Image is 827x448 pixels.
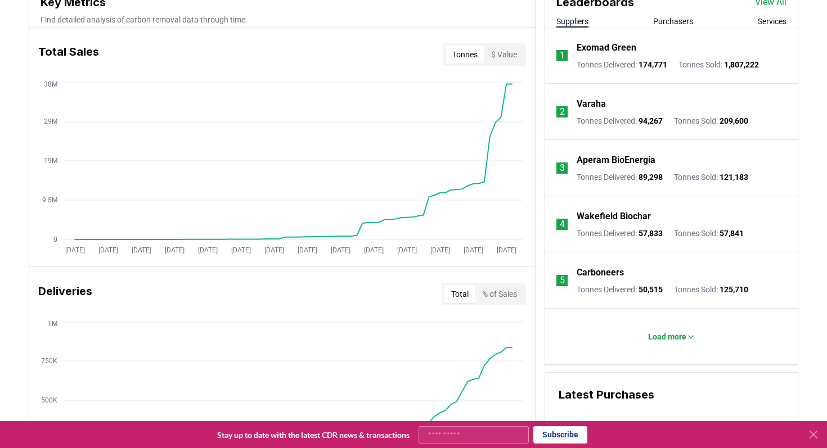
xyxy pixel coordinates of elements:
p: 4 [560,218,565,231]
button: % of Sales [475,285,524,303]
p: 1 [560,49,565,62]
tspan: [DATE] [497,246,516,254]
button: Total [444,285,475,303]
button: Tonnes [446,46,484,64]
p: Tonnes Delivered : [577,284,663,295]
p: Load more [648,331,686,342]
tspan: 1M [48,320,57,328]
tspan: [DATE] [231,246,251,254]
tspan: [DATE] [430,246,450,254]
tspan: [DATE] [397,246,417,254]
button: $ Value [484,46,524,64]
tspan: [DATE] [98,246,118,254]
p: 5 [560,274,565,287]
p: Tonnes Sold : [674,115,748,126]
a: Exomad Green [577,41,636,55]
span: 209,600 [720,116,748,125]
tspan: [DATE] [198,246,218,254]
a: Aperam BioEnergia [577,153,655,167]
button: Suppliers [556,16,588,27]
tspan: [DATE] [298,246,317,254]
button: Services [758,16,786,27]
span: 94,267 [639,116,663,125]
tspan: [DATE] [331,246,350,254]
button: Load more [639,325,704,348]
span: 125,710 [720,285,748,294]
tspan: [DATE] [364,246,384,254]
h3: Deliveries [38,283,92,305]
a: Wakefield Biochar [577,210,651,223]
a: Carboneers [577,266,624,279]
h3: Total Sales [38,43,99,66]
span: 57,841 [720,229,744,238]
tspan: [DATE] [464,246,483,254]
h3: Latest Purchases [559,386,784,403]
span: 121,183 [720,173,748,182]
tspan: 38M [44,80,57,88]
tspan: 29M [44,117,57,125]
a: Varaha [577,97,606,111]
p: Tonnes Sold : [678,59,759,70]
p: Tonnes Sold : [674,228,744,239]
tspan: [DATE] [264,246,284,254]
span: 57,833 [639,229,663,238]
p: Tonnes Delivered : [577,228,663,239]
p: Tonnes Delivered : [577,115,663,126]
tspan: 0 [53,236,57,243]
button: Purchasers [653,16,693,27]
p: Tonnes Sold : [674,171,748,183]
tspan: [DATE] [65,246,85,254]
p: Tonnes Delivered : [577,59,667,70]
p: 3 [560,161,565,175]
tspan: 19M [44,157,57,165]
tspan: [DATE] [132,246,151,254]
p: 2 [560,105,565,119]
span: 174,771 [639,60,667,69]
tspan: 750K [41,357,57,365]
p: Find detailed analysis of carbon removal data through time. [41,14,524,25]
span: 1,807,222 [724,60,759,69]
tspan: 9.5M [42,196,57,204]
tspan: 500K [41,396,57,404]
tspan: [DATE] [165,246,185,254]
p: Tonnes Delivered : [577,171,663,183]
span: 89,298 [639,173,663,182]
p: Tonnes Sold : [674,284,748,295]
span: 50,515 [639,285,663,294]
